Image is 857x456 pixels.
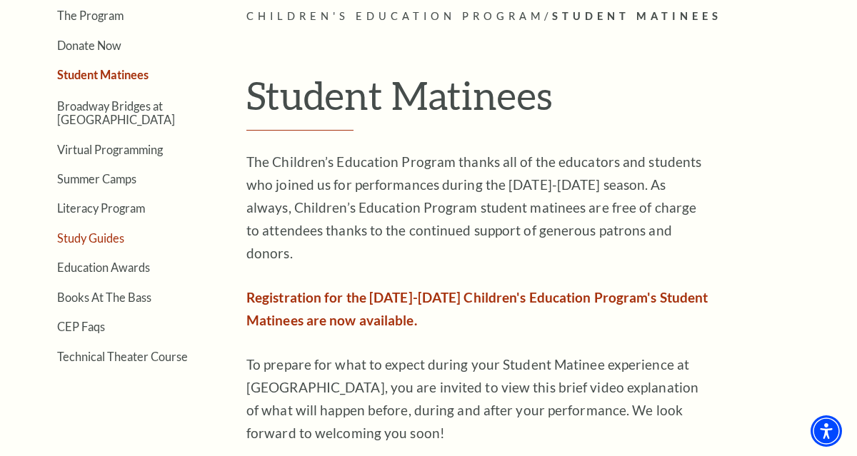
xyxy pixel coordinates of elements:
h1: Student Matinees [246,72,843,131]
div: Accessibility Menu [811,415,842,447]
p: / [246,8,843,26]
a: Literacy Program [57,201,145,215]
span: Children's Education Program [246,10,544,22]
a: Study Guides [57,231,124,245]
a: Donate Now [57,39,121,52]
p: To prepare for what to expect during your Student Matinee experience at [GEOGRAPHIC_DATA], you ar... [246,353,711,445]
a: Education Awards [57,260,150,274]
a: Virtual Programming [57,143,163,156]
a: Broadway Bridges at [GEOGRAPHIC_DATA] [57,99,175,126]
a: The Program [57,9,124,22]
a: CEP Faqs [57,320,105,333]
a: Student Matinees [57,68,149,81]
a: Books At The Bass [57,290,151,304]
a: Summer Camps [57,172,136,186]
a: Technical Theater Course [57,350,188,363]
p: The Children’s Education Program thanks all of the educators and students who joined us for perfo... [246,151,711,265]
span: Registration for the [DATE]-[DATE] Children's Education Program's Student Matinees are now availa... [246,289,708,328]
span: Student Matinees [552,10,722,22]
